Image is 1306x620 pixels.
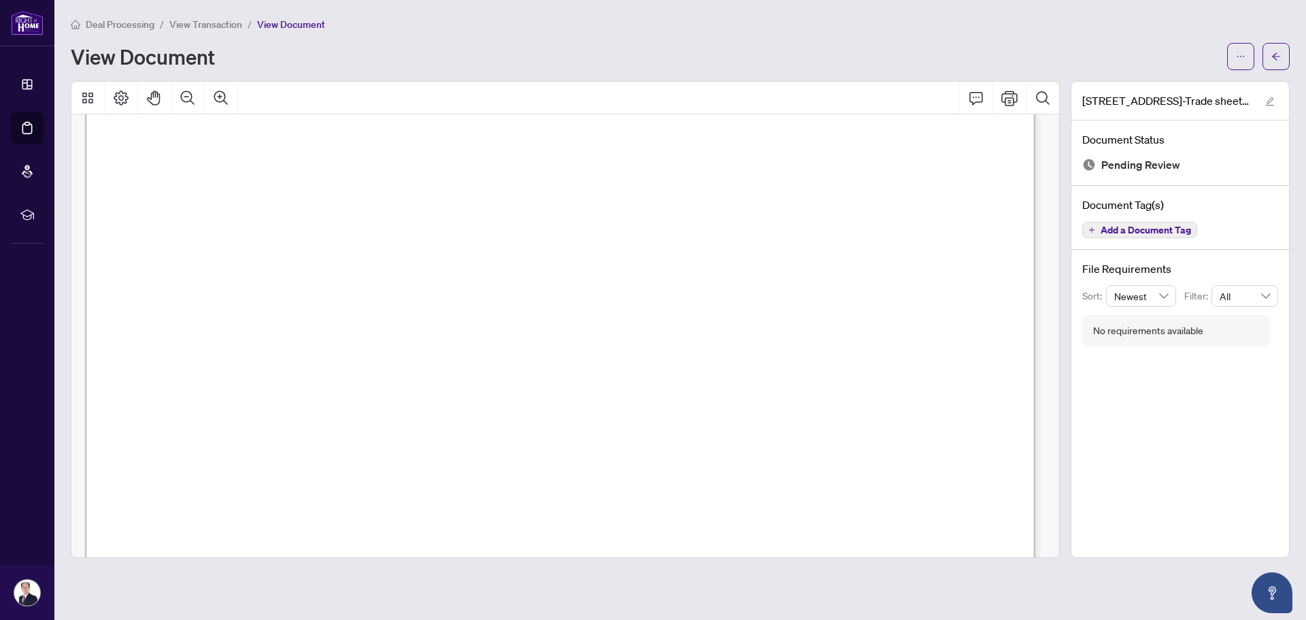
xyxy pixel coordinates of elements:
[14,580,40,606] img: Profile Icon
[1093,323,1203,338] div: No requirements available
[1082,93,1252,109] span: [STREET_ADDRESS]-Trade sheet-[PERSON_NAME] to review.pdf
[1101,225,1191,235] span: Add a Document Tag
[1271,52,1281,61] span: arrow-left
[86,18,154,31] span: Deal Processing
[1082,131,1278,148] h4: Document Status
[1101,156,1180,174] span: Pending Review
[1184,289,1211,304] p: Filter:
[1088,227,1095,233] span: plus
[11,10,44,35] img: logo
[1236,52,1245,61] span: ellipsis
[71,20,80,29] span: home
[1082,289,1106,304] p: Sort:
[1252,572,1292,613] button: Open asap
[1220,286,1270,306] span: All
[1082,197,1278,213] h4: Document Tag(s)
[248,16,252,32] li: /
[169,18,242,31] span: View Transaction
[1265,97,1275,106] span: edit
[160,16,164,32] li: /
[1082,261,1278,277] h4: File Requirements
[1114,286,1169,306] span: Newest
[257,18,325,31] span: View Document
[1082,222,1197,238] button: Add a Document Tag
[71,46,215,67] h1: View Document
[1082,158,1096,172] img: Document Status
